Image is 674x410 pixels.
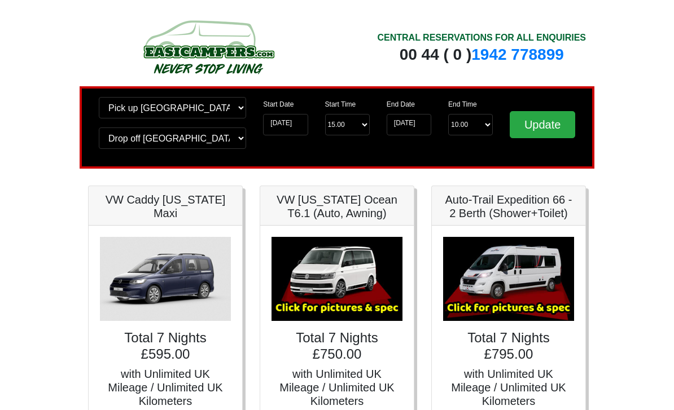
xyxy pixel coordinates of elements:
[387,114,431,135] input: Return Date
[272,193,402,220] h5: VW [US_STATE] Ocean T6.1 (Auto, Awning)
[272,330,402,363] h4: Total 7 Nights £750.00
[100,367,231,408] h5: with Unlimited UK Mileage / Unlimited UK Kilometers
[443,237,574,321] img: Auto-Trail Expedition 66 - 2 Berth (Shower+Toilet)
[443,193,574,220] h5: Auto-Trail Expedition 66 - 2 Berth (Shower+Toilet)
[443,367,574,408] h5: with Unlimited UK Mileage / Unlimited UK Kilometers
[448,99,477,109] label: End Time
[101,16,316,78] img: campers-checkout-logo.png
[263,114,308,135] input: Start Date
[325,99,356,109] label: Start Time
[377,31,586,45] div: CENTRAL RESERVATIONS FOR ALL ENQUIRIES
[263,99,294,109] label: Start Date
[100,330,231,363] h4: Total 7 Nights £595.00
[443,330,574,363] h4: Total 7 Nights £795.00
[471,46,564,63] a: 1942 778899
[377,45,586,65] div: 00 44 ( 0 )
[510,111,575,138] input: Update
[387,99,415,109] label: End Date
[272,367,402,408] h5: with Unlimited UK Mileage / Unlimited UK Kilometers
[272,237,402,321] img: VW California Ocean T6.1 (Auto, Awning)
[100,193,231,220] h5: VW Caddy [US_STATE] Maxi
[100,237,231,321] img: VW Caddy California Maxi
